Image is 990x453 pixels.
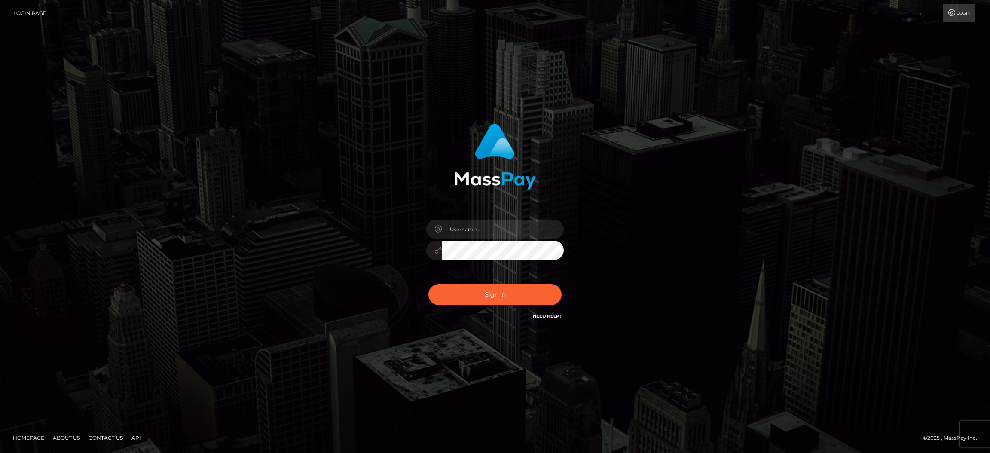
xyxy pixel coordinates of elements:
a: About Us [49,431,83,444]
input: Username... [442,220,564,239]
a: Contact Us [85,431,126,444]
a: Login [943,4,975,22]
img: MassPay Login [454,124,536,190]
button: Sign in [428,284,562,305]
a: API [128,431,144,444]
a: Need Help? [533,313,562,319]
a: Homepage [9,431,48,444]
a: Login Page [13,4,46,22]
div: © 2025 , MassPay Inc. [923,433,984,443]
